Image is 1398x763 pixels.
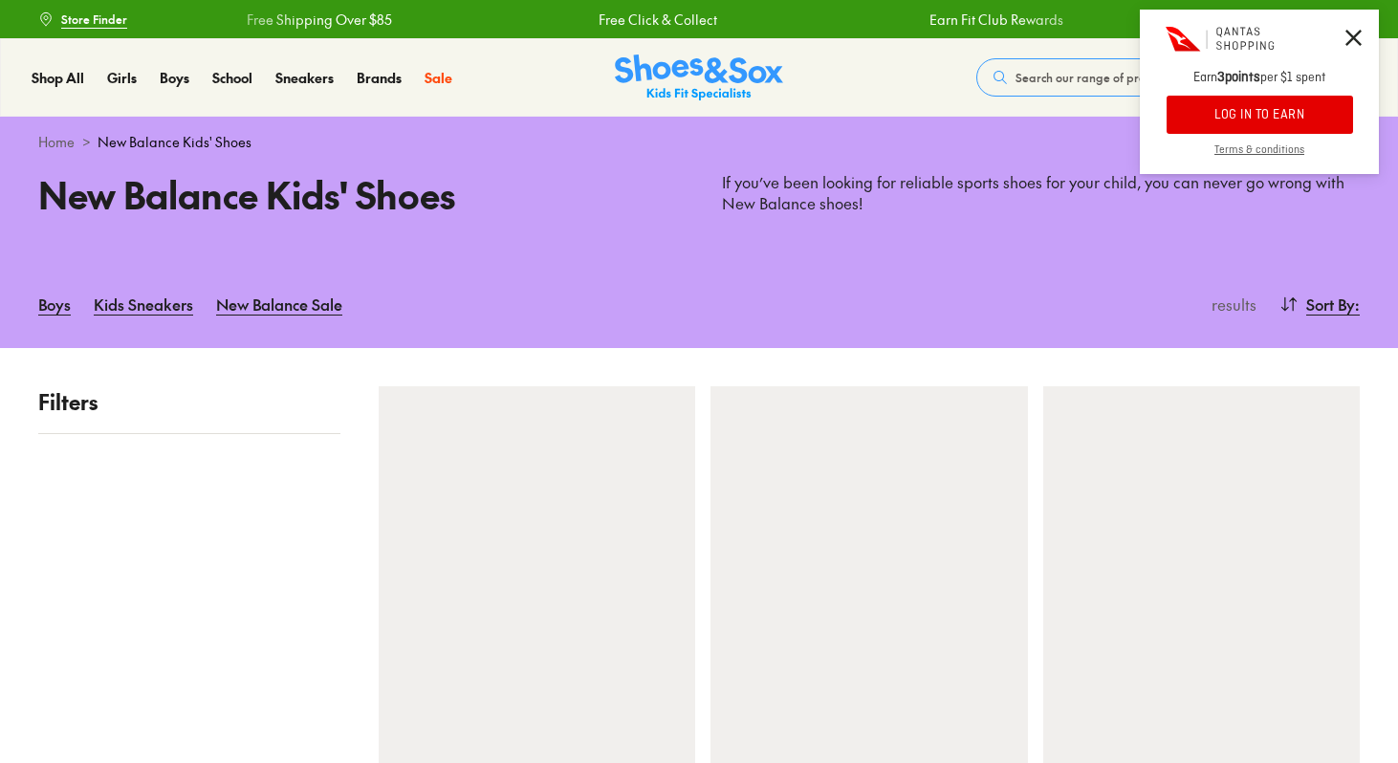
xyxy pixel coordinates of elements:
a: Home [38,132,75,152]
a: Sale [425,68,452,88]
a: Earn Fit Club Rewards [928,10,1062,30]
strong: 3 points [1217,69,1260,86]
span: Store Finder [61,11,127,28]
a: Boys [160,68,189,88]
a: Boys [38,283,71,325]
a: Girls [107,68,137,88]
a: School [212,68,252,88]
a: Book a FREE Expert Fitting [1196,2,1360,36]
span: Search our range of products [1016,69,1173,86]
p: Filters [38,386,340,418]
a: New Balance Sale [216,283,342,325]
p: If you’ve been looking for reliable sports shoes for your child, you can never go wrong with New ... [722,172,1360,214]
a: Kids Sneakers [94,283,193,325]
a: Terms & conditions [1140,143,1379,174]
span: Girls [107,68,137,87]
button: LOG IN TO EARN [1167,96,1353,134]
div: > [38,132,1360,152]
a: Store Finder [38,2,127,36]
p: results [1204,293,1256,316]
span: School [212,68,252,87]
a: Free Shipping Over $85 [246,10,391,30]
p: Earn per $1 spent [1140,69,1379,96]
h1: New Balance Kids' Shoes [38,167,676,222]
a: Shoes & Sox [615,54,783,101]
span: Sale [425,68,452,87]
a: Sneakers [275,68,334,88]
a: Free Click & Collect [598,10,716,30]
a: Shop All [32,68,84,88]
button: Search our range of products [976,58,1252,97]
span: New Balance Kids' Shoes [98,132,251,152]
a: Brands [357,68,402,88]
button: Sort By: [1279,283,1360,325]
span: Brands [357,68,402,87]
span: Sneakers [275,68,334,87]
img: SNS_Logo_Responsive.svg [615,54,783,101]
span: Boys [160,68,189,87]
span: Shop All [32,68,84,87]
span: : [1355,293,1360,316]
span: Sort By [1306,293,1355,316]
